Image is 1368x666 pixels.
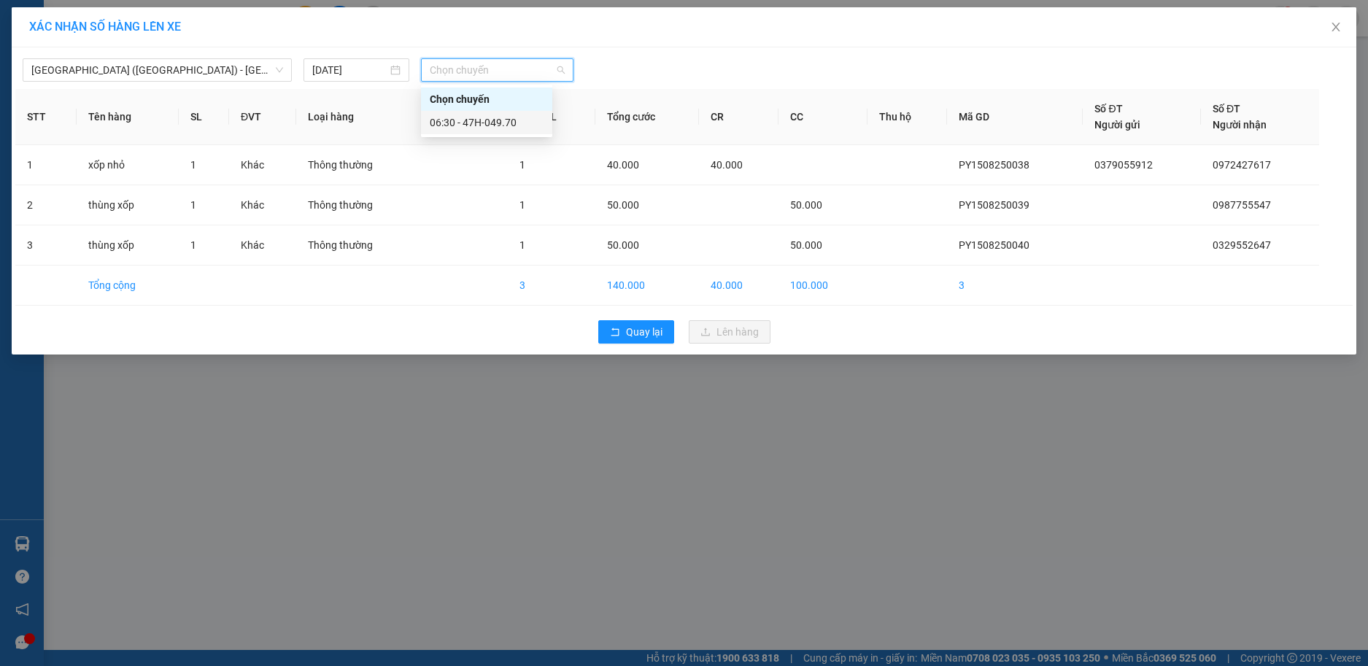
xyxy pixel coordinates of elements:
[296,89,424,145] th: Loại hàng
[1094,159,1153,171] span: 0379055912
[229,89,296,145] th: ĐVT
[595,89,698,145] th: Tổng cước
[626,324,662,340] span: Quay lại
[947,266,1083,306] td: 3
[190,159,196,171] span: 1
[296,185,424,225] td: Thông thường
[959,199,1029,211] span: PY1508250039
[1330,21,1342,33] span: close
[312,62,387,78] input: 15/08/2025
[778,89,867,145] th: CC
[15,89,77,145] th: STT
[1213,199,1271,211] span: 0987755547
[607,159,639,171] span: 40.000
[1094,103,1122,115] span: Số ĐT
[790,199,822,211] span: 50.000
[508,266,595,306] td: 3
[77,89,179,145] th: Tên hàng
[959,159,1029,171] span: PY1508250038
[610,327,620,338] span: rollback
[598,320,674,344] button: rollbackQuay lại
[430,59,565,81] span: Chọn chuyến
[31,59,283,81] span: Phú Yên (SC) - Đắk Lắk
[1094,119,1140,131] span: Người gửi
[519,239,525,251] span: 1
[519,199,525,211] span: 1
[15,185,77,225] td: 2
[430,115,544,131] div: 06:30 - 47H-049.70
[296,145,424,185] td: Thông thường
[77,225,179,266] td: thùng xốp
[711,159,743,171] span: 40.000
[607,239,639,251] span: 50.000
[519,159,525,171] span: 1
[15,145,77,185] td: 1
[179,89,229,145] th: SL
[689,320,770,344] button: uploadLên hàng
[867,89,948,145] th: Thu hộ
[1213,159,1271,171] span: 0972427617
[421,88,552,111] div: Chọn chuyến
[190,199,196,211] span: 1
[1213,103,1240,115] span: Số ĐT
[15,225,77,266] td: 3
[1213,119,1267,131] span: Người nhận
[959,239,1029,251] span: PY1508250040
[1315,7,1356,48] button: Close
[1213,239,1271,251] span: 0329552647
[229,145,296,185] td: Khác
[595,266,698,306] td: 140.000
[296,225,424,266] td: Thông thường
[607,199,639,211] span: 50.000
[699,266,779,306] td: 40.000
[947,89,1083,145] th: Mã GD
[790,239,822,251] span: 50.000
[77,185,179,225] td: thùng xốp
[699,89,779,145] th: CR
[190,239,196,251] span: 1
[229,225,296,266] td: Khác
[77,266,179,306] td: Tổng cộng
[29,20,181,34] span: XÁC NHẬN SỐ HÀNG LÊN XE
[430,91,544,107] div: Chọn chuyến
[778,266,867,306] td: 100.000
[229,185,296,225] td: Khác
[77,145,179,185] td: xốp nhỏ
